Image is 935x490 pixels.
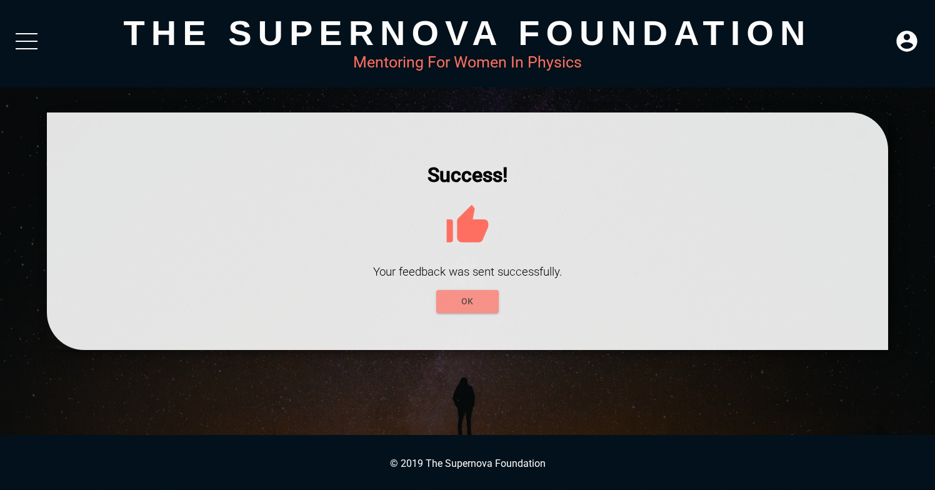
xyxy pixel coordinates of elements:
[446,294,489,309] span: OK
[47,12,888,53] div: The Supernova Foundation
[12,457,922,469] p: © 2019 The Supernova Foundation
[84,163,851,187] h1: Success!
[436,290,499,313] button: OK
[84,265,851,279] h3: Your feedback was sent successfully.
[47,53,888,71] div: Mentoring For Women In Physics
